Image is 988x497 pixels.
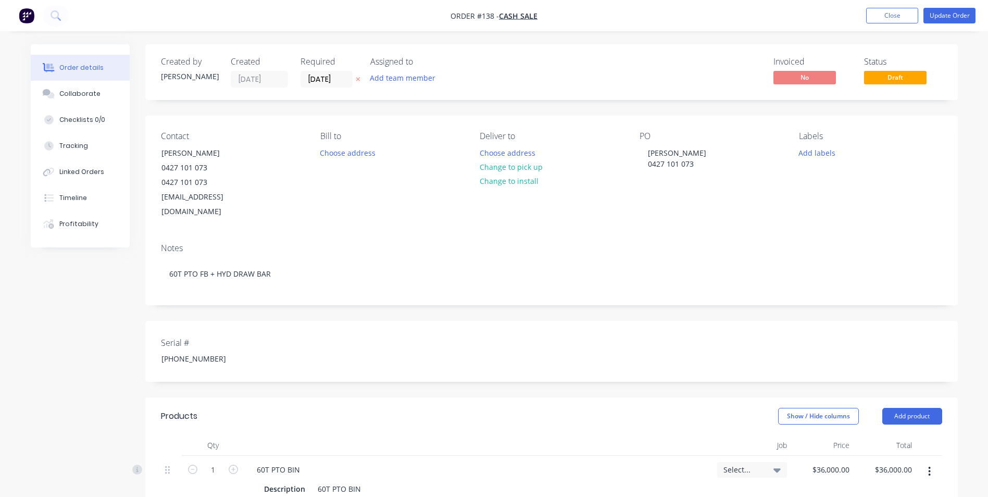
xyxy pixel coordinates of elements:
[153,351,283,366] div: [PHONE_NUMBER]
[364,71,441,85] button: Add team member
[59,141,88,151] div: Tracking
[713,435,791,456] div: Job
[59,115,105,125] div: Checklists 0/0
[161,160,248,175] div: 0427 101 073
[773,57,852,67] div: Invoiced
[161,57,218,67] div: Created by
[59,167,104,177] div: Linked Orders
[161,190,248,219] div: [EMAIL_ADDRESS][DOMAIN_NAME]
[474,160,548,174] button: Change to pick up
[161,175,248,190] div: 0427 101 073
[640,145,715,171] div: [PERSON_NAME] 0427 101 073
[161,337,291,349] label: Serial #
[31,159,130,185] button: Linked Orders
[260,481,309,496] div: Description
[882,408,942,425] button: Add product
[161,243,942,253] div: Notes
[370,57,474,67] div: Assigned to
[31,211,130,237] button: Profitability
[161,258,942,290] div: 60T PTO FB + HYD DRAW BAR
[799,131,942,141] div: Labels
[499,11,537,21] a: Cash Sale
[640,131,782,141] div: PO
[31,185,130,211] button: Timeline
[315,145,381,159] button: Choose address
[248,462,308,477] div: 60T PTO BIN
[370,71,441,85] button: Add team member
[59,89,101,98] div: Collaborate
[923,8,976,23] button: Update Order
[153,145,257,219] div: [PERSON_NAME]0427 101 0730427 101 073[EMAIL_ADDRESS][DOMAIN_NAME]
[864,71,927,84] span: Draft
[451,11,499,21] span: Order #138 -
[231,57,288,67] div: Created
[301,57,358,67] div: Required
[31,133,130,159] button: Tracking
[864,57,942,67] div: Status
[474,145,541,159] button: Choose address
[723,464,763,475] span: Select...
[31,107,130,133] button: Checklists 0/0
[314,481,365,496] div: 60T PTO BIN
[59,193,87,203] div: Timeline
[182,435,244,456] div: Qty
[161,146,248,160] div: [PERSON_NAME]
[791,435,854,456] div: Price
[59,63,104,72] div: Order details
[19,8,34,23] img: Factory
[31,55,130,81] button: Order details
[773,71,836,84] span: No
[59,219,98,229] div: Profitability
[161,71,218,82] div: [PERSON_NAME]
[161,131,304,141] div: Contact
[31,81,130,107] button: Collaborate
[161,410,197,423] div: Products
[793,145,841,159] button: Add labels
[320,131,463,141] div: Bill to
[480,131,622,141] div: Deliver to
[854,435,916,456] div: Total
[474,174,544,188] button: Change to install
[866,8,918,23] button: Close
[778,408,859,425] button: Show / Hide columns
